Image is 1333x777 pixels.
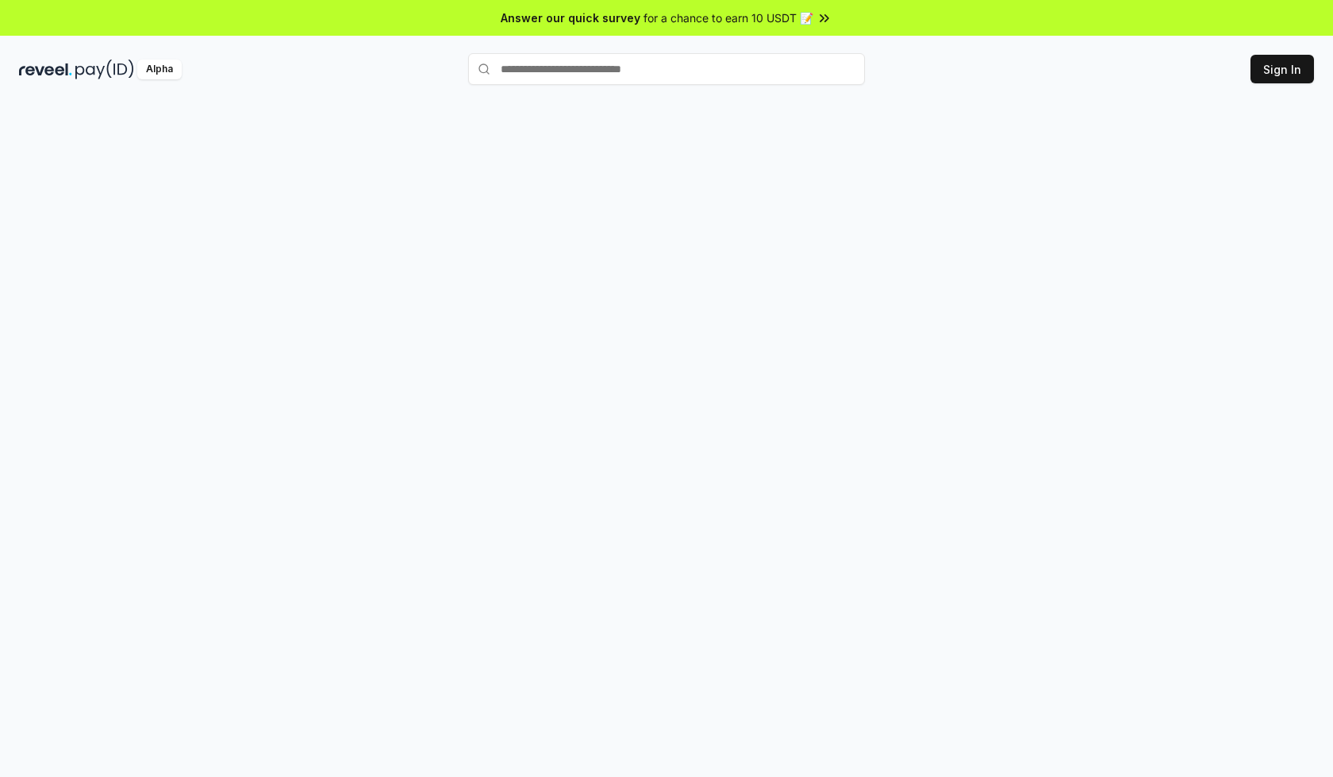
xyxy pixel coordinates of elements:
[1250,55,1314,83] button: Sign In
[137,60,182,79] div: Alpha
[643,10,813,26] span: for a chance to earn 10 USDT 📝
[75,60,134,79] img: pay_id
[501,10,640,26] span: Answer our quick survey
[19,60,72,79] img: reveel_dark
